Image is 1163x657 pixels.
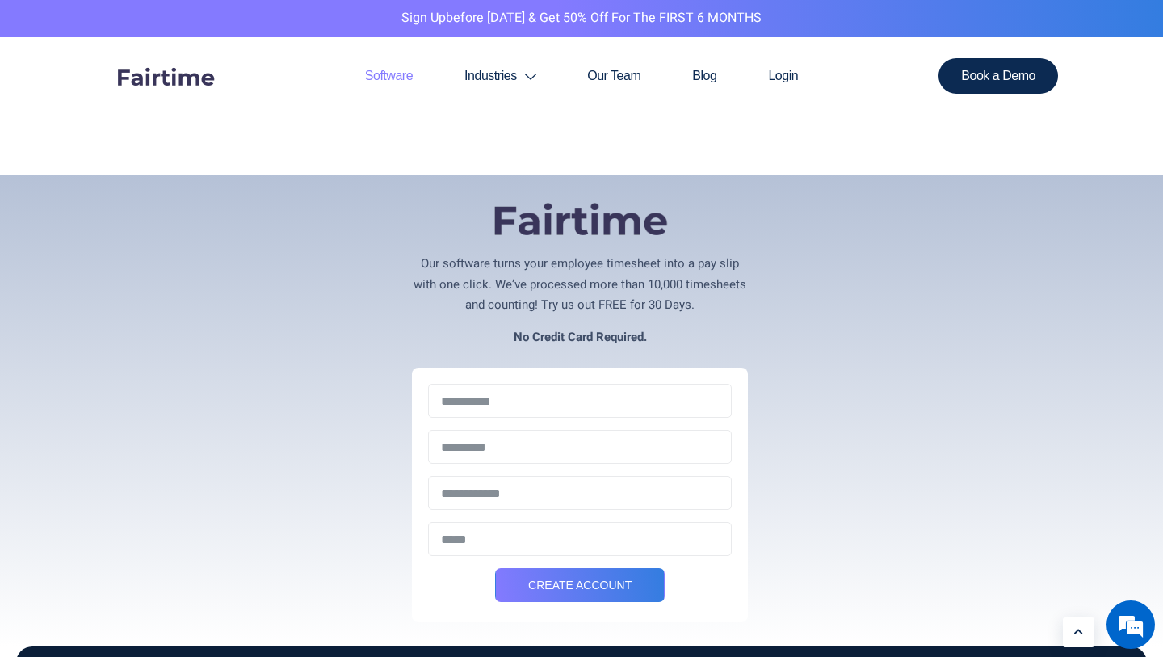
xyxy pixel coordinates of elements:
p: Our software turns your employee timesheet into a pay slip with one click. We’ve processed more t... [412,254,748,316]
a: Blog [666,37,742,115]
a: Our Team [561,37,666,115]
span: Book a Demo [961,69,1035,82]
a: Industries [439,37,561,115]
a: Login [742,37,824,115]
a: Book a Demo [938,58,1058,94]
a: Learn More [1063,617,1094,647]
a: Sign Up [401,8,446,27]
b: No Credit Card Required. [514,328,647,346]
a: Software [339,37,439,115]
p: before [DATE] & Get 50% Off for the FIRST 6 MONTHS [12,8,1151,29]
button: CREATE ACCOUNT [495,568,665,602]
